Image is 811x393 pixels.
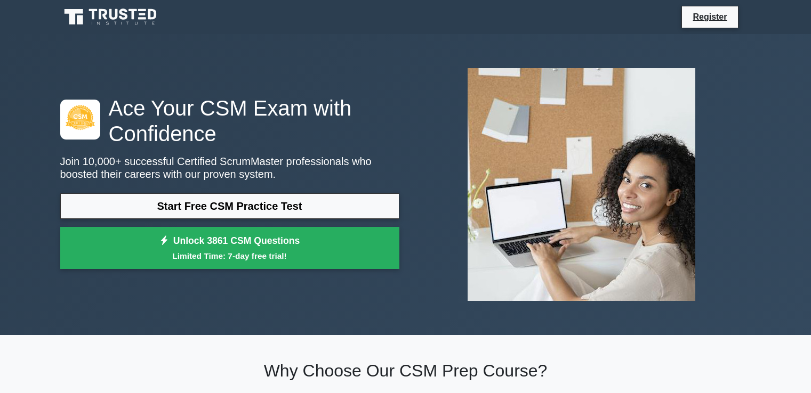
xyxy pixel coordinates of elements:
[74,250,386,262] small: Limited Time: 7-day free trial!
[60,193,399,219] a: Start Free CSM Practice Test
[60,227,399,269] a: Unlock 3861 CSM QuestionsLimited Time: 7-day free trial!
[60,361,751,381] h2: Why Choose Our CSM Prep Course?
[60,155,399,181] p: Join 10,000+ successful Certified ScrumMaster professionals who boosted their careers with our pr...
[686,10,733,23] a: Register
[60,95,399,146] h1: Ace Your CSM Exam with Confidence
